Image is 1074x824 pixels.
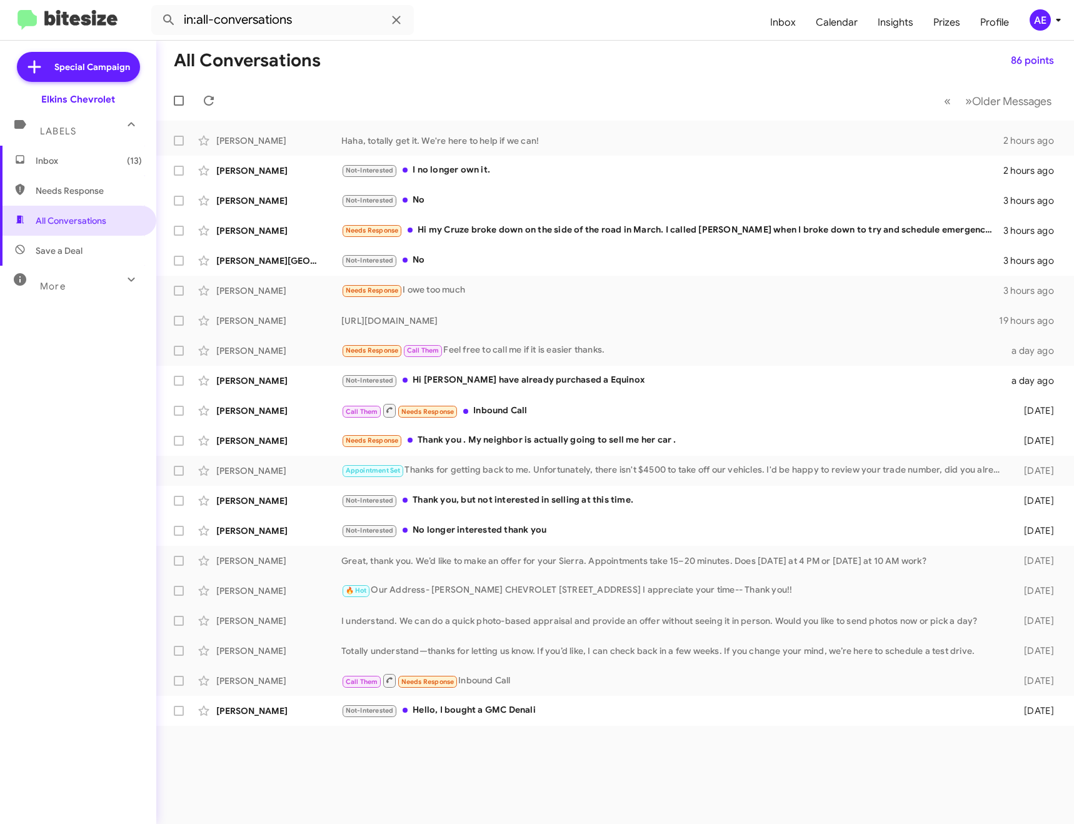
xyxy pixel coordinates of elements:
[346,376,394,384] span: Not-Interested
[341,523,1006,538] div: No longer interested thank you
[760,4,806,41] a: Inbox
[1003,134,1064,147] div: 2 hours ago
[1019,9,1060,31] button: AE
[216,224,341,237] div: [PERSON_NAME]
[936,88,958,114] button: Previous
[346,466,401,475] span: Appointment Set
[216,585,341,597] div: [PERSON_NAME]
[407,346,439,354] span: Call Them
[806,4,868,41] a: Calendar
[944,93,951,109] span: «
[341,134,1003,147] div: Haha, totally get it. We're here to help if we can!
[341,403,1006,418] div: Inbound Call
[36,184,142,197] span: Needs Response
[341,493,1006,508] div: Thank you, but not interested in selling at this time.
[958,88,1059,114] button: Next
[1006,615,1064,627] div: [DATE]
[341,193,1003,208] div: No
[923,4,970,41] a: Prizes
[346,678,378,686] span: Call Them
[1006,705,1064,717] div: [DATE]
[341,645,1006,657] div: Totally understand—thanks for letting us know. If you’d like, I can check back in a few weeks. If...
[1006,435,1064,447] div: [DATE]
[216,314,341,327] div: [PERSON_NAME]
[1006,465,1064,477] div: [DATE]
[216,254,341,267] div: [PERSON_NAME][GEOGRAPHIC_DATA]
[341,615,1006,627] div: I understand. We can do a quick photo-based appraisal and provide an offer without seeing it in p...
[346,346,399,354] span: Needs Response
[346,526,394,535] span: Not-Interested
[346,286,399,294] span: Needs Response
[216,705,341,717] div: [PERSON_NAME]
[1006,555,1064,567] div: [DATE]
[216,645,341,657] div: [PERSON_NAME]
[216,435,341,447] div: [PERSON_NAME]
[401,678,454,686] span: Needs Response
[346,196,394,204] span: Not-Interested
[341,703,1006,718] div: Hello, I bought a GMC Denali
[1006,344,1064,357] div: a day ago
[36,244,83,257] span: Save a Deal
[216,615,341,627] div: [PERSON_NAME]
[216,675,341,687] div: [PERSON_NAME]
[341,343,1006,358] div: Feel free to call me if it is easier thanks.
[1006,404,1064,417] div: [DATE]
[216,344,341,357] div: [PERSON_NAME]
[341,433,1006,448] div: Thank you . My neighbor is actually going to sell me her car .
[216,555,341,567] div: [PERSON_NAME]
[40,281,66,292] span: More
[341,463,1006,478] div: Thanks for getting back to me. Unfortunately, there isn't $4500 to take off our vehicles. I'd be ...
[1006,374,1064,387] div: a day ago
[341,223,1003,238] div: Hi my Cruze broke down on the side of the road in March. I called [PERSON_NAME] when I broke down...
[1006,495,1064,507] div: [DATE]
[1003,164,1064,177] div: 2 hours ago
[1006,675,1064,687] div: [DATE]
[216,194,341,207] div: [PERSON_NAME]
[36,154,142,167] span: Inbox
[216,465,341,477] div: [PERSON_NAME]
[174,51,321,71] h1: All Conversations
[216,404,341,417] div: [PERSON_NAME]
[970,4,1019,41] a: Profile
[36,214,106,227] span: All Conversations
[341,283,1003,298] div: I owe too much
[401,408,454,416] span: Needs Response
[972,94,1051,108] span: Older Messages
[216,164,341,177] div: [PERSON_NAME]
[346,256,394,264] span: Not-Interested
[17,52,140,82] a: Special Campaign
[346,436,399,445] span: Needs Response
[216,495,341,507] div: [PERSON_NAME]
[341,163,1003,178] div: I no longer own it.
[346,586,367,595] span: 🔥 Hot
[1030,9,1051,31] div: AE
[54,61,130,73] span: Special Campaign
[216,134,341,147] div: [PERSON_NAME]
[868,4,923,41] a: Insights
[965,93,972,109] span: »
[1006,645,1064,657] div: [DATE]
[40,126,76,137] span: Labels
[937,88,1059,114] nav: Page navigation example
[216,525,341,537] div: [PERSON_NAME]
[346,706,394,715] span: Not-Interested
[1006,525,1064,537] div: [DATE]
[346,496,394,505] span: Not-Interested
[341,373,1006,388] div: Hi [PERSON_NAME] have already purchased a Equinox
[341,583,1006,598] div: Our Address- [PERSON_NAME] CHEVROLET [STREET_ADDRESS] I appreciate your time-- Thank you!!
[41,93,115,106] div: Elkins Chevrolet
[346,166,394,174] span: Not-Interested
[216,284,341,297] div: [PERSON_NAME]
[341,555,1006,567] div: Great, thank you. We’d like to make an offer for your Sierra. Appointments take 15–20 minutes. Do...
[999,314,1064,327] div: 19 hours ago
[1003,254,1064,267] div: 3 hours ago
[1003,284,1064,297] div: 3 hours ago
[346,408,378,416] span: Call Them
[1003,194,1064,207] div: 3 hours ago
[1006,585,1064,597] div: [DATE]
